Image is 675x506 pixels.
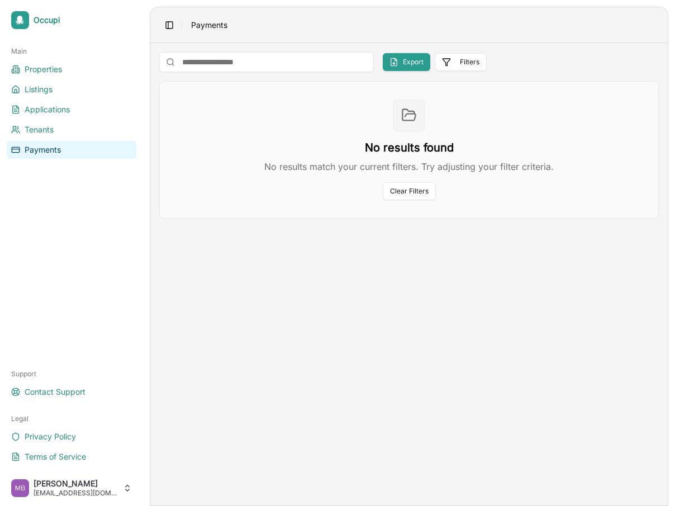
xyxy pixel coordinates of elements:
[383,182,436,200] button: Clear Filters
[7,60,136,78] a: Properties
[34,489,118,498] span: [EMAIL_ADDRESS][DOMAIN_NAME]
[25,124,54,135] span: Tenants
[264,140,554,155] h3: No results found
[25,144,61,155] span: Payments
[7,101,136,119] a: Applications
[7,121,136,139] a: Tenants
[34,15,132,25] span: Occupi
[25,64,62,75] span: Properties
[25,451,86,462] span: Terms of Service
[7,448,136,466] a: Terms of Service
[191,20,227,31] span: Payments
[25,84,53,95] span: Listings
[7,81,136,98] a: Listings
[435,53,487,71] button: Filters
[403,58,424,67] span: Export
[383,53,430,71] button: Export
[25,431,76,442] span: Privacy Policy
[7,7,136,34] a: Occupi
[34,479,118,489] span: [PERSON_NAME]
[7,428,136,446] a: Privacy Policy
[7,365,136,383] div: Support
[7,410,136,428] div: Legal
[264,160,554,173] p: No results match your current filters. Try adjusting your filter criteria.
[25,386,85,398] span: Contact Support
[191,20,227,31] nav: breadcrumb
[25,104,70,115] span: Applications
[7,141,136,159] a: Payments
[7,383,136,401] a: Contact Support
[7,42,136,60] div: Main
[7,475,136,502] button: Matt Barnicle[PERSON_NAME][EMAIL_ADDRESS][DOMAIN_NAME]
[11,479,29,497] img: Matt Barnicle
